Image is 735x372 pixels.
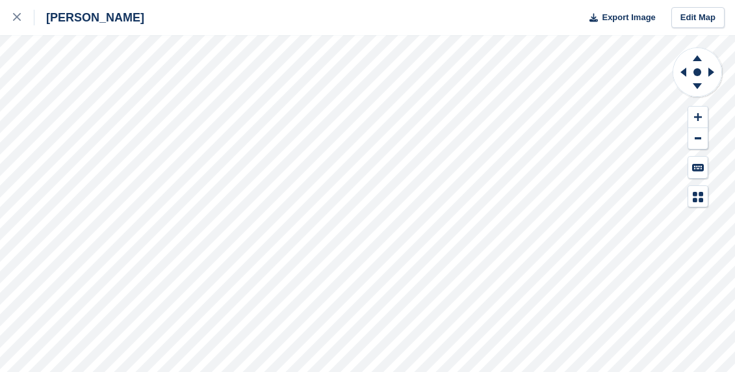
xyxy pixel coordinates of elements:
button: Zoom Out [688,128,708,150]
button: Zoom In [688,107,708,128]
a: Edit Map [671,7,725,29]
div: [PERSON_NAME] [34,10,144,25]
button: Map Legend [688,186,708,207]
button: Keyboard Shortcuts [688,157,708,178]
span: Export Image [602,11,655,24]
button: Export Image [582,7,656,29]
